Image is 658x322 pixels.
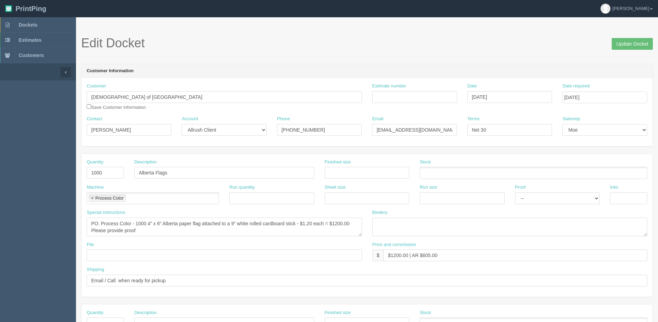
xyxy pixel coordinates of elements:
[87,159,103,165] label: Quantity
[134,310,157,316] label: Description
[87,209,125,216] label: Special instructions
[19,53,44,58] span: Customers
[277,116,290,122] label: Phone
[325,184,346,191] label: Sheet size
[5,5,12,12] img: logo-3e63b451c926e2ac314895c53de4908e5d424f24456219fb08d385ab2e579770.png
[325,159,351,165] label: Finished size
[81,36,653,50] h1: Edit Docket
[372,241,416,248] label: Price and commission
[19,22,37,28] span: Dockets
[467,83,477,89] label: Date
[87,83,106,89] label: Customer
[515,184,526,191] label: Proof
[372,83,406,89] label: Estimate number
[229,184,255,191] label: Run quantity
[610,184,618,191] label: Inks
[601,4,610,13] img: avatar_default-7531ab5dedf162e01f1e0bb0964e6a185e93c5c22dfe317fb01d7f8cd2b1632c.jpg
[19,37,41,43] span: Estimates
[87,83,362,111] div: Save Customer Information
[87,310,103,316] label: Quantity
[134,159,157,165] label: Description
[95,196,124,200] div: Process Color
[467,116,479,122] label: Terms
[562,116,580,122] label: Salesrep
[372,249,384,261] div: $
[87,266,104,273] label: Shipping
[372,209,388,216] label: Bindery
[325,310,351,316] label: Finished size
[372,116,383,122] label: Email
[612,38,653,50] input: Update Docket
[87,91,362,103] input: Enter customer name
[82,64,652,78] header: Customer Information
[420,310,431,316] label: Stock
[87,184,104,191] label: Machine
[420,184,437,191] label: Run size
[182,116,198,122] label: Account
[420,159,431,165] label: Stock
[87,218,362,236] textarea: PO: Process Color - 1000 4” x 6” Alberta paper flag attached to a 9" white rolled cardboard stick...
[87,116,102,122] label: Contact
[87,241,94,248] label: File
[562,83,590,89] label: Date required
